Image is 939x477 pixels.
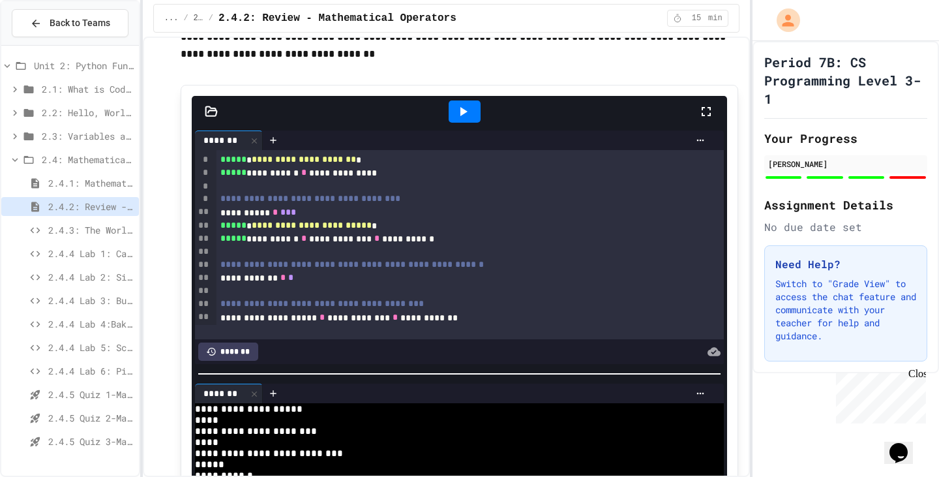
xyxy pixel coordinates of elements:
[764,219,927,235] div: No due date set
[218,10,456,26] span: 2.4.2: Review - Mathematical Operators
[48,317,134,331] span: 2.4.4 Lab 4:Bakery Price Calculator
[48,176,134,190] span: 2.4.1: Mathematical Operators
[48,341,134,354] span: 2.4.4 Lab 5: Score Calculator
[164,13,179,23] span: ...
[5,5,90,83] div: Chat with us now!Close
[775,277,916,343] p: Switch to "Grade View" to access the chat feature and communicate with your teacher for help and ...
[764,129,927,147] h2: Your Progress
[48,294,134,307] span: 2.4.4 Lab 3: Budget Tracker Fix
[686,13,707,23] span: 15
[884,425,926,464] iframe: chat widget
[183,13,188,23] span: /
[48,364,134,378] span: 2.4.4 Lab 6: Pizza Order Calculator
[48,200,134,213] span: 2.4.2: Review - Mathematical Operators
[768,158,923,170] div: [PERSON_NAME]
[194,13,203,23] span: 2.4: Mathematical Operators
[48,435,134,448] span: 2.4.5 Quiz 3-Mathematical Operators
[708,13,723,23] span: min
[48,223,134,237] span: 2.4.3: The World's Worst [PERSON_NAME] Market
[42,106,134,119] span: 2.2: Hello, World!
[48,247,134,260] span: 2.4.4 Lab 1: Calculator Fix
[775,256,916,272] h3: Need Help?
[48,388,134,401] span: 2.4.5 Quiz 1-Mathematical Operators
[42,129,134,143] span: 2.3: Variables and Data Types
[34,59,134,72] span: Unit 2: Python Fundamentals
[831,368,926,423] iframe: chat widget
[763,5,803,35] div: My Account
[12,9,128,37] button: Back to Teams
[42,153,134,166] span: 2.4: Mathematical Operators
[764,196,927,214] h2: Assignment Details
[48,270,134,284] span: 2.4.4 Lab 2: Simple Calculator
[764,53,927,108] h1: Period 7B: CS Programming Level 3-1
[42,82,134,96] span: 2.1: What is Code?
[50,16,110,30] span: Back to Teams
[209,13,213,23] span: /
[48,411,134,425] span: 2.4.5 Quiz 2-Mathematical Operators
